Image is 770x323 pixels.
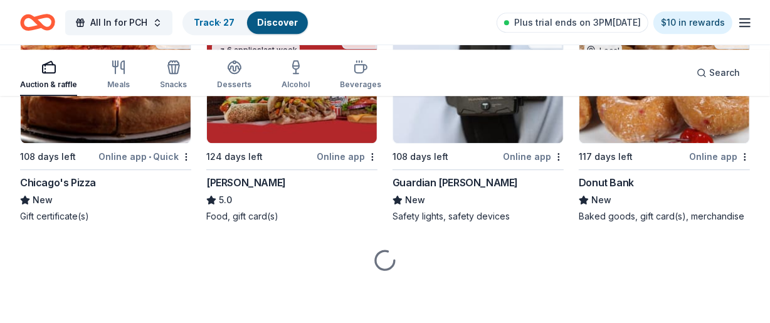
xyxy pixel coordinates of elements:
[107,55,130,96] button: Meals
[282,55,310,96] button: Alcohol
[282,80,310,90] div: Alcohol
[206,23,377,223] a: Image for Portillo'sTop rated6 applieslast week124 days leftOnline app[PERSON_NAME]5.0Food, gift ...
[90,15,147,30] span: All In for PCH
[653,11,732,34] a: $10 in rewards
[182,10,309,35] button: Track· 27Discover
[393,149,448,164] div: 108 days left
[709,65,740,80] span: Search
[219,193,232,208] span: 5.0
[206,175,286,190] div: [PERSON_NAME]
[497,13,648,33] a: Plus trial ends on 3PM[DATE]
[160,80,187,90] div: Snacks
[340,55,381,96] button: Beverages
[393,23,564,223] a: Image for Guardian Angel Device2 applieslast week108 days leftOnline appGuardian [PERSON_NAME]New...
[689,149,750,164] div: Online app
[160,55,187,96] button: Snacks
[257,17,298,28] a: Discover
[20,175,96,190] div: Chicago's Pizza
[317,149,377,164] div: Online app
[405,193,425,208] span: New
[393,175,518,190] div: Guardian [PERSON_NAME]
[65,10,172,35] button: All In for PCH
[579,149,633,164] div: 117 days left
[20,55,77,96] button: Auction & raffle
[194,17,235,28] a: Track· 27
[340,80,381,90] div: Beverages
[20,23,191,223] a: Image for Chicago's PizzaLocal108 days leftOnline app•QuickChicago's PizzaNewGift certificate(s)
[20,8,55,37] a: Home
[20,149,76,164] div: 108 days left
[107,80,130,90] div: Meals
[217,55,251,96] button: Desserts
[591,193,611,208] span: New
[217,80,251,90] div: Desserts
[687,60,750,85] button: Search
[579,210,750,223] div: Baked goods, gift card(s), merchandise
[20,80,77,90] div: Auction & raffle
[206,149,263,164] div: 124 days left
[98,149,191,164] div: Online app Quick
[579,175,634,190] div: Donut Bank
[579,23,750,223] a: Image for Donut Bank1 applylast weekLocal117 days leftOnline appDonut BankNewBaked goods, gift ca...
[149,152,151,162] span: •
[206,210,377,223] div: Food, gift card(s)
[20,210,191,223] div: Gift certificate(s)
[393,210,564,223] div: Safety lights, safety devices
[514,15,641,30] span: Plus trial ends on 3PM[DATE]
[33,193,53,208] span: New
[503,149,564,164] div: Online app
